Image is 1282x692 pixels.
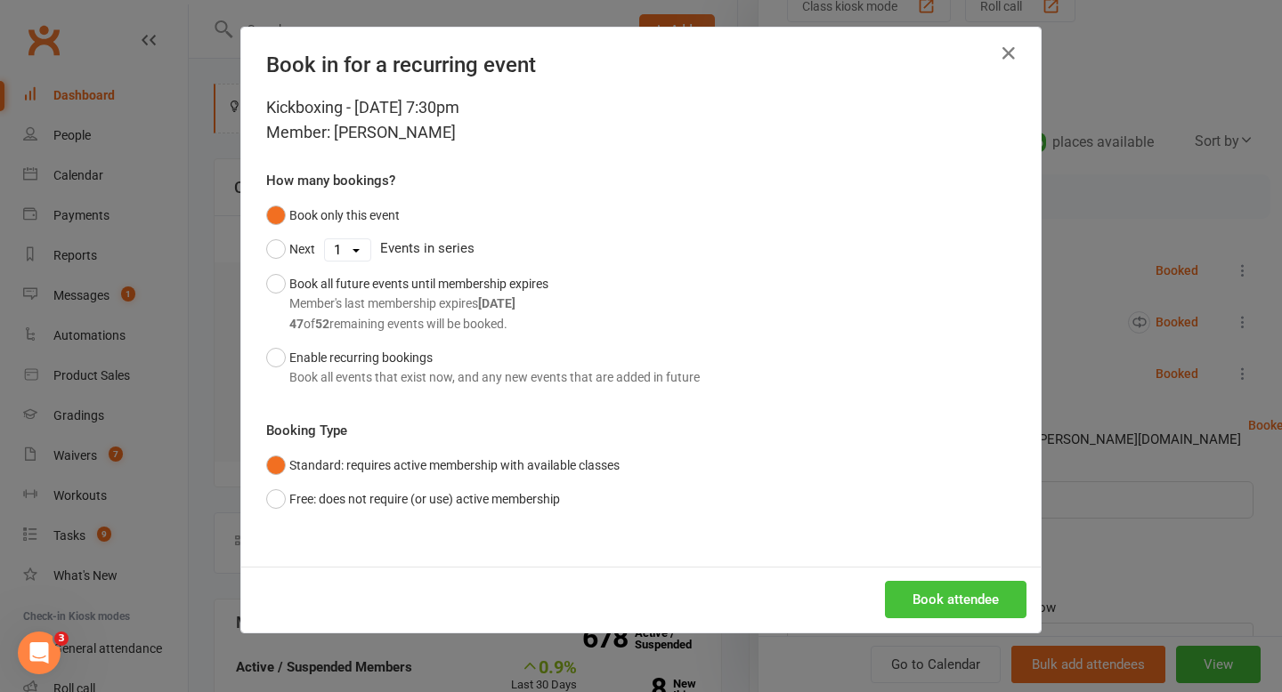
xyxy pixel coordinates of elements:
[266,482,560,516] button: Free: does not require (or use) active membership
[266,232,1016,266] div: Events in series
[266,232,315,266] button: Next
[289,314,548,334] div: of remaining events will be booked.
[266,341,700,395] button: Enable recurring bookingsBook all events that exist now, and any new events that are added in future
[266,198,400,232] button: Book only this event
[266,420,347,441] label: Booking Type
[994,39,1023,68] button: Close
[18,632,61,674] iframe: Intercom live chat
[289,274,548,334] div: Book all future events until membership expires
[266,52,1016,77] h4: Book in for a recurring event
[266,448,620,482] button: Standard: requires active membership with available classes
[478,296,515,310] strong: [DATE]
[266,170,395,191] label: How many bookings?
[289,317,304,331] strong: 47
[289,367,700,387] div: Book all events that exist now, and any new events that are added in future
[266,267,548,341] button: Book all future events until membership expiresMember's last membership expires[DATE]47of52remain...
[885,581,1026,618] button: Book attendee
[54,632,69,646] span: 3
[289,294,548,313] div: Member's last membership expires
[315,317,329,331] strong: 52
[266,95,1016,145] div: Kickboxing - [DATE] 7:30pm Member: [PERSON_NAME]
